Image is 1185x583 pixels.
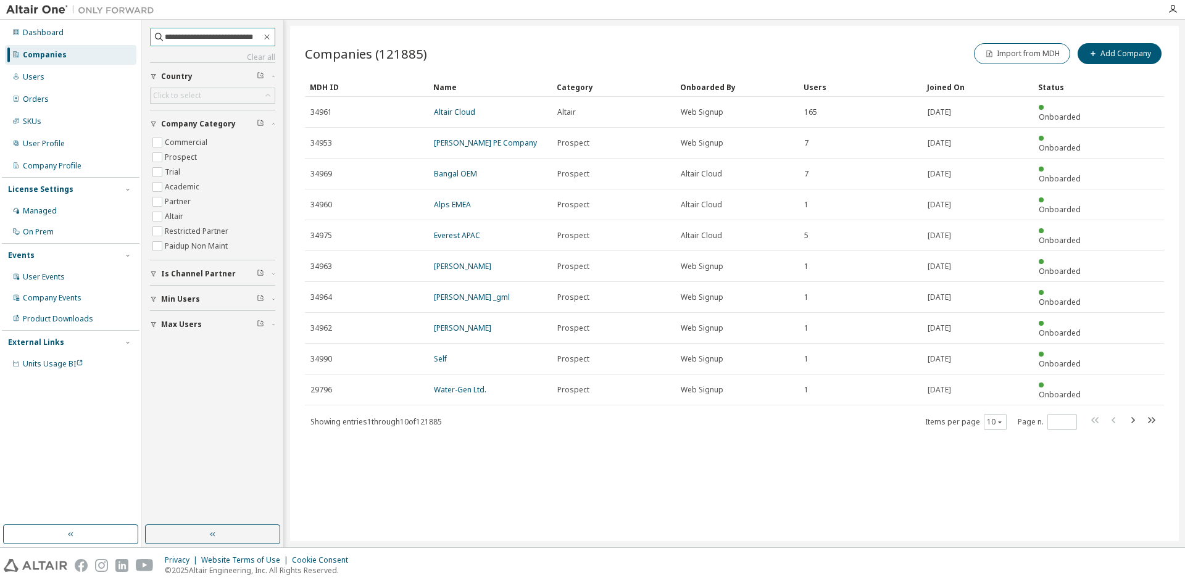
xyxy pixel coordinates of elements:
span: 34964 [310,292,332,302]
span: [DATE] [928,354,951,364]
span: Web Signup [681,385,723,395]
span: Page n. [1018,414,1077,430]
p: © 2025 Altair Engineering, Inc. All Rights Reserved. [165,565,355,576]
div: Cookie Consent [292,555,355,565]
div: External Links [8,337,64,347]
div: Name [433,77,547,97]
span: Prospect [557,385,589,395]
div: Companies [23,50,67,60]
span: Onboarded [1039,235,1081,246]
span: Altair Cloud [681,169,722,179]
a: Water-Gen Ltd. [434,384,486,395]
span: 34975 [310,231,332,241]
span: Altair [557,107,576,117]
div: Privacy [165,555,201,565]
span: 34969 [310,169,332,179]
span: 34961 [310,107,332,117]
div: Dashboard [23,28,64,38]
span: Prospect [557,262,589,271]
span: Onboarded [1039,173,1081,184]
a: Altair Cloud [434,107,475,117]
button: Import from MDH [974,43,1070,64]
span: 1 [804,323,809,333]
label: Paidup Non Maint [165,239,230,254]
div: User Profile [23,139,65,149]
button: Is Channel Partner [150,260,275,287]
span: 29796 [310,385,332,395]
span: Prospect [557,292,589,302]
span: Onboarded [1039,266,1081,276]
a: Self [434,354,447,364]
div: Product Downloads [23,314,93,324]
span: Clear filter [257,119,264,129]
span: 34962 [310,323,332,333]
label: Trial [165,165,183,180]
span: Web Signup [681,354,723,364]
span: Prospect [557,169,589,179]
span: Onboarded [1039,389,1081,400]
span: 1 [804,354,809,364]
span: Clear filter [257,294,264,304]
span: [DATE] [928,107,951,117]
div: Company Events [23,293,81,303]
span: [DATE] [928,323,951,333]
span: Altair Cloud [681,200,722,210]
span: Clear filter [257,269,264,279]
label: Academic [165,180,202,194]
div: Website Terms of Use [201,555,292,565]
div: Orders [23,94,49,104]
a: Bangal OEM [434,168,477,179]
span: 34953 [310,138,332,148]
button: Min Users [150,286,275,313]
label: Prospect [165,150,199,165]
span: Onboarded [1039,112,1081,122]
span: [DATE] [928,292,951,302]
img: instagram.svg [95,559,108,572]
div: Joined On [927,77,1028,97]
a: Everest APAC [434,230,480,241]
a: [PERSON_NAME] _gml [434,292,510,302]
span: 5 [804,231,809,241]
div: Status [1038,77,1090,97]
span: Prospect [557,200,589,210]
span: Is Channel Partner [161,269,236,279]
div: Company Profile [23,161,81,171]
span: [DATE] [928,200,951,210]
span: Clear filter [257,320,264,329]
span: 7 [804,169,809,179]
span: 165 [804,107,817,117]
button: Max Users [150,311,275,338]
button: Add Company [1078,43,1162,64]
span: 1 [804,262,809,271]
span: Web Signup [681,262,723,271]
span: [DATE] [928,169,951,179]
div: Users [804,77,917,97]
span: 1 [804,292,809,302]
button: Country [150,63,275,90]
span: Onboarded [1039,328,1081,338]
span: Prospect [557,354,589,364]
span: Altair Cloud [681,231,722,241]
span: Web Signup [681,323,723,333]
div: Events [8,250,35,260]
label: Altair [165,209,186,224]
span: 1 [804,200,809,210]
a: Clear all [150,52,275,62]
span: 7 [804,138,809,148]
label: Restricted Partner [165,224,231,239]
a: [PERSON_NAME] [434,323,491,333]
div: Click to select [153,91,201,101]
a: [PERSON_NAME] [434,261,491,271]
img: youtube.svg [136,559,154,572]
label: Partner [165,194,193,209]
span: [DATE] [928,231,951,241]
span: Items per page [925,414,1007,430]
div: Click to select [151,88,275,103]
div: On Prem [23,227,54,237]
div: Onboarded By [680,77,794,97]
span: Prospect [557,323,589,333]
a: Alps EMEA [434,199,471,210]
span: Units Usage BI [23,358,83,369]
a: [PERSON_NAME] PE Company [434,138,537,148]
span: 34963 [310,262,332,271]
